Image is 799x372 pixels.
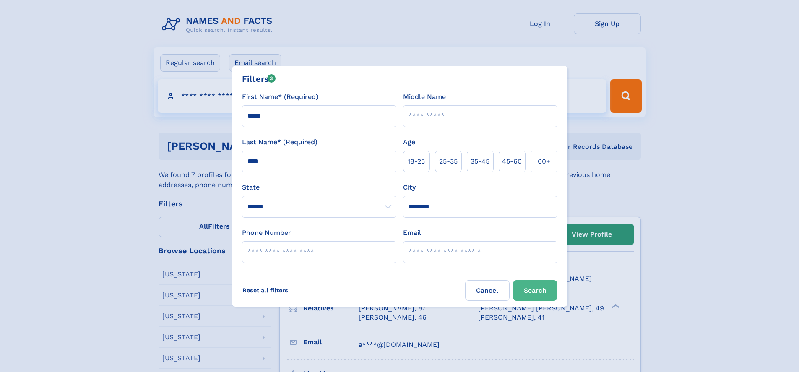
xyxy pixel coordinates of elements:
span: 18‑25 [408,156,425,166]
span: 25‑35 [439,156,458,166]
span: 35‑45 [471,156,489,166]
button: Search [513,280,557,301]
label: Age [403,137,415,147]
span: 45‑60 [502,156,522,166]
span: 60+ [538,156,550,166]
label: Reset all filters [237,280,294,300]
label: State [242,182,396,193]
label: City [403,182,416,193]
div: Filters [242,73,276,85]
label: Phone Number [242,228,291,238]
label: Email [403,228,421,238]
label: Last Name* (Required) [242,137,318,147]
label: Cancel [465,280,510,301]
label: First Name* (Required) [242,92,318,102]
label: Middle Name [403,92,446,102]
